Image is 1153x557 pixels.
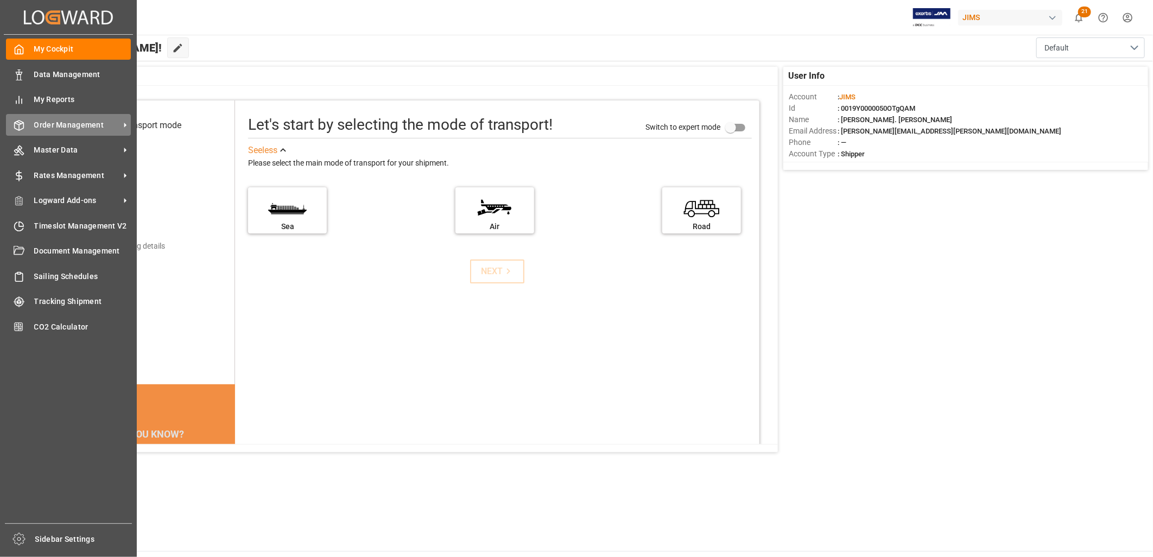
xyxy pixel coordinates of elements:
[838,150,865,158] span: : Shipper
[248,144,277,157] div: See less
[34,144,120,156] span: Master Data
[97,240,165,252] div: Add shipping details
[668,221,736,232] div: Road
[34,43,131,55] span: My Cockpit
[789,103,838,114] span: Id
[789,137,838,148] span: Phone
[97,119,181,132] div: Select transport mode
[789,91,838,103] span: Account
[45,37,162,58] span: Hello [PERSON_NAME]!
[839,93,856,101] span: JIMS
[838,138,846,147] span: : —
[248,157,751,170] div: Please select the main mode of transport for your shipment.
[6,64,131,85] a: Data Management
[461,221,529,232] div: Air
[6,240,131,262] a: Document Management
[1044,42,1069,54] span: Default
[789,114,838,125] span: Name
[1067,5,1091,30] button: show 21 new notifications
[34,195,120,206] span: Logward Add-ons
[34,321,131,333] span: CO2 Calculator
[34,119,120,131] span: Order Management
[34,69,131,80] span: Data Management
[6,316,131,337] a: CO2 Calculator
[838,127,1061,135] span: : [PERSON_NAME][EMAIL_ADDRESS][PERSON_NAME][DOMAIN_NAME]
[789,69,825,83] span: User Info
[6,39,131,60] a: My Cockpit
[1036,37,1145,58] button: open menu
[34,220,131,232] span: Timeslot Management V2
[254,221,321,232] div: Sea
[6,291,131,312] a: Tracking Shipment
[34,271,131,282] span: Sailing Schedules
[61,422,236,445] div: DID YOU KNOW?
[838,104,915,112] span: : 0019Y0000050OTgQAM
[6,265,131,287] a: Sailing Schedules
[645,123,720,131] span: Switch to expert mode
[35,534,132,545] span: Sidebar Settings
[248,113,553,136] div: Let's start by selecting the mode of transport!
[34,94,131,105] span: My Reports
[958,10,1062,26] div: JIMS
[1091,5,1116,30] button: Help Center
[34,245,131,257] span: Document Management
[1078,7,1091,17] span: 21
[913,8,951,27] img: Exertis%20JAM%20-%20Email%20Logo.jpg_1722504956.jpg
[470,259,524,283] button: NEXT
[789,148,838,160] span: Account Type
[481,265,514,278] div: NEXT
[6,89,131,110] a: My Reports
[6,215,131,236] a: Timeslot Management V2
[838,93,856,101] span: :
[838,116,952,124] span: : [PERSON_NAME]. [PERSON_NAME]
[958,7,1067,28] button: JIMS
[34,296,131,307] span: Tracking Shipment
[34,170,120,181] span: Rates Management
[789,125,838,137] span: Email Address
